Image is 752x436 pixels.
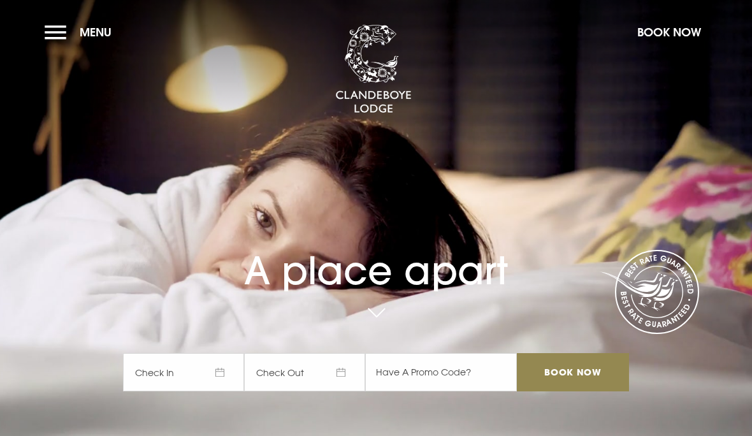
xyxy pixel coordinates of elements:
[517,353,629,391] input: Book Now
[335,25,412,114] img: Clandeboye Lodge
[244,353,365,391] span: Check Out
[123,221,629,293] h1: A place apart
[45,18,118,46] button: Menu
[365,353,517,391] input: Have A Promo Code?
[123,353,244,391] span: Check In
[631,18,707,46] button: Book Now
[80,25,112,40] span: Menu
